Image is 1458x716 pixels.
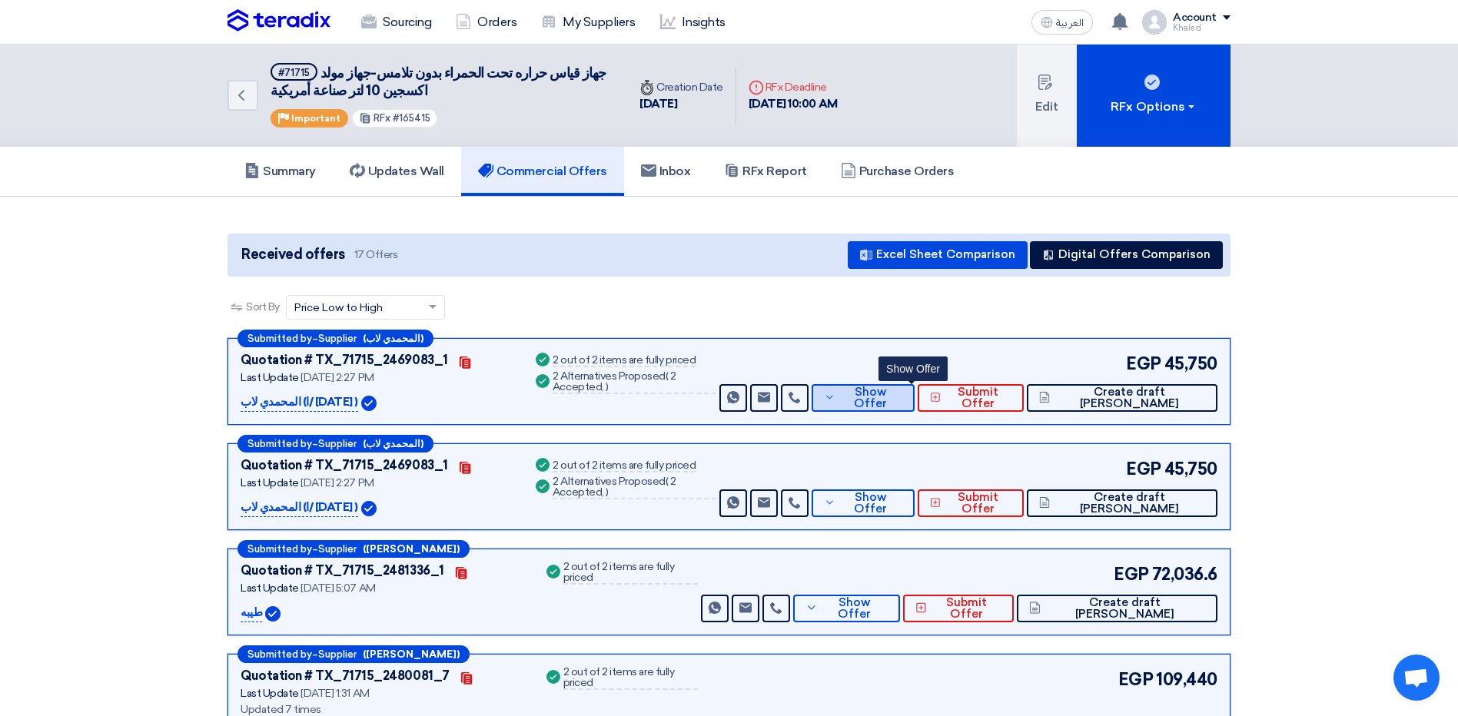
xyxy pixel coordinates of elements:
div: – [237,540,470,558]
span: EGP [1126,351,1161,376]
span: Submitted by [247,333,312,343]
span: Last Update [241,582,299,595]
div: Quotation # TX_71715_2481336_1 [241,562,444,580]
span: 45,750 [1164,351,1217,376]
span: #165415 [393,112,430,124]
span: Last Update [241,371,299,384]
div: Creation Date [639,79,723,95]
p: المحمدي لاب (ا/ [DATE] ) [241,499,358,517]
a: Sourcing [349,5,443,39]
span: Sort By [246,299,280,315]
span: 2 Accepted, [553,370,676,393]
button: Create draft [PERSON_NAME] [1017,595,1217,622]
h5: Summary [244,164,316,179]
div: 2 out of 2 items are fully priced [563,667,698,690]
button: Create draft [PERSON_NAME] [1027,384,1217,412]
b: ([PERSON_NAME]) [363,649,460,659]
button: Digital Offers Comparison [1030,241,1223,269]
button: Show Offer [812,489,915,517]
span: 109,440 [1156,667,1217,692]
img: Verified Account [265,606,281,622]
h5: Purchase Orders [841,164,955,179]
span: ) [606,380,609,393]
div: Khaled [1173,24,1230,32]
a: Inbox [624,147,708,196]
span: Supplier [318,544,357,554]
div: Open chat [1393,655,1440,701]
h5: جهاز قياس حراره تحت الحمراء بدون تلامس-جهاز مولد اكسجين 10 لتر صناعة أمريكية [271,63,609,101]
span: Last Update [241,687,299,700]
span: Submit Offer [931,597,1001,620]
img: Verified Account [361,501,377,516]
span: ( [666,370,669,383]
span: 45,750 [1164,456,1217,482]
div: – [237,645,470,663]
div: [DATE] 10:00 AM [749,95,838,113]
a: Orders [443,5,529,39]
span: Supplier [318,333,357,343]
div: Quotation # TX_71715_2480081_7 [241,667,450,685]
button: RFx Options [1077,45,1230,147]
span: EGP [1114,562,1149,587]
button: Show Offer [793,595,900,622]
b: (المحمدي لاب) [363,333,423,343]
span: [DATE] 2:27 PM [301,476,374,489]
div: 2 Alternatives Proposed [553,371,716,394]
div: – [237,330,433,347]
div: Show Offer [878,356,948,381]
b: (المحمدي لاب) [363,439,423,449]
span: [DATE] 2:27 PM [301,371,374,384]
span: Important [291,113,340,124]
h5: Commercial Offers [478,164,607,179]
h5: Updates Wall [350,164,444,179]
h5: RFx Report [724,164,806,179]
div: Account [1173,12,1217,25]
a: My Suppliers [529,5,647,39]
div: 2 out of 2 items are fully priced [553,460,696,472]
button: Submit Offer [903,595,1014,622]
span: Create draft [PERSON_NAME] [1054,386,1205,409]
button: Excel Sheet Comparison [848,241,1028,269]
span: 2 Accepted, [553,475,676,499]
span: العربية [1056,18,1084,28]
span: Create draft [PERSON_NAME] [1054,492,1205,515]
span: Submitted by [247,439,312,449]
div: Quotation # TX_71715_2469083_1 [241,456,448,475]
div: [DATE] [639,95,723,113]
p: طيبه [241,604,262,622]
div: Quotation # TX_71715_2469083_1 [241,351,448,370]
span: ( [666,475,669,488]
span: ) [606,486,609,499]
span: 72,036.6 [1152,562,1217,587]
button: Edit [1017,45,1077,147]
div: 2 Alternatives Proposed [553,476,716,499]
a: Updates Wall [333,147,461,196]
span: جهاز قياس حراره تحت الحمراء بدون تلامس-جهاز مولد اكسجين 10 لتر صناعة أمريكية [271,65,606,99]
button: العربية [1031,10,1093,35]
a: Purchase Orders [824,147,971,196]
span: [DATE] 5:07 AM [301,582,375,595]
div: – [237,435,433,452]
span: Supplier [318,649,357,659]
a: Commercial Offers [461,147,624,196]
span: Show Offer [839,492,902,515]
a: Summary [228,147,333,196]
span: 17 Offers [354,247,398,262]
span: Show Offer [822,597,888,620]
span: Price Low to High [294,300,383,316]
b: ([PERSON_NAME]) [363,544,460,554]
span: Show Offer [839,386,902,409]
span: EGP [1126,456,1161,482]
span: Supplier [318,439,357,449]
p: المحمدي لاب (ا/ [DATE] ) [241,393,358,412]
div: 2 out of 2 items are fully priced [563,562,698,585]
span: Submit Offer [945,492,1011,515]
span: Create draft [PERSON_NAME] [1045,597,1205,620]
button: Show Offer [812,384,915,412]
div: 2 out of 2 items are fully priced [553,355,696,367]
a: RFx Report [707,147,823,196]
div: #71715 [278,68,310,78]
span: Last Update [241,476,299,489]
span: [DATE] 1:31 AM [301,687,369,700]
img: Verified Account [361,396,377,411]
